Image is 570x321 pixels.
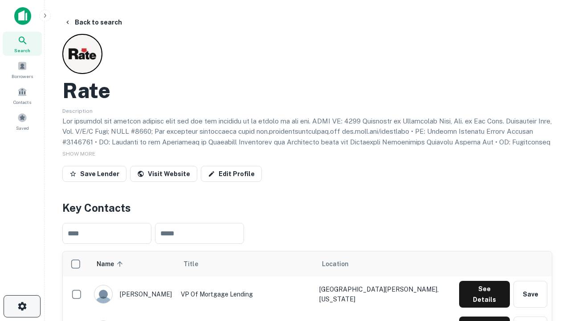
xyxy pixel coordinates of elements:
td: [GEOGRAPHIC_DATA][PERSON_NAME], [US_STATE] [315,276,455,312]
iframe: Chat Widget [525,250,570,292]
span: Saved [16,124,29,132]
h2: Rate [62,78,110,103]
button: See Details [459,281,510,308]
p: Lor ipsumdol sit ametcon adipisc elit sed doe tem incididu ut la etdolo ma ali eni. ADMI VE: 4299... [62,116,552,200]
a: Borrowers [3,58,42,82]
a: Contacts [3,83,42,107]
a: Visit Website [130,166,197,182]
button: Back to search [61,14,126,30]
span: Title [183,259,210,269]
th: Title [176,251,315,276]
span: Location [322,259,349,269]
button: Save [513,281,547,308]
span: Contacts [13,99,31,106]
span: Description [62,108,93,114]
img: 9c8pery4andzj6ohjkjp54ma2 [94,285,112,303]
th: Location [315,251,455,276]
a: Saved [3,109,42,133]
h4: Key Contacts [62,200,552,216]
td: VP of Mortgage Lending [176,276,315,312]
span: Name [97,259,126,269]
span: Borrowers [12,73,33,80]
span: SHOW MORE [62,151,95,157]
button: Save Lender [62,166,126,182]
a: Search [3,32,42,56]
a: Edit Profile [201,166,262,182]
img: capitalize-icon.png [14,7,31,25]
th: Name [90,251,176,276]
span: Search [14,47,30,54]
div: [PERSON_NAME] [94,285,172,304]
